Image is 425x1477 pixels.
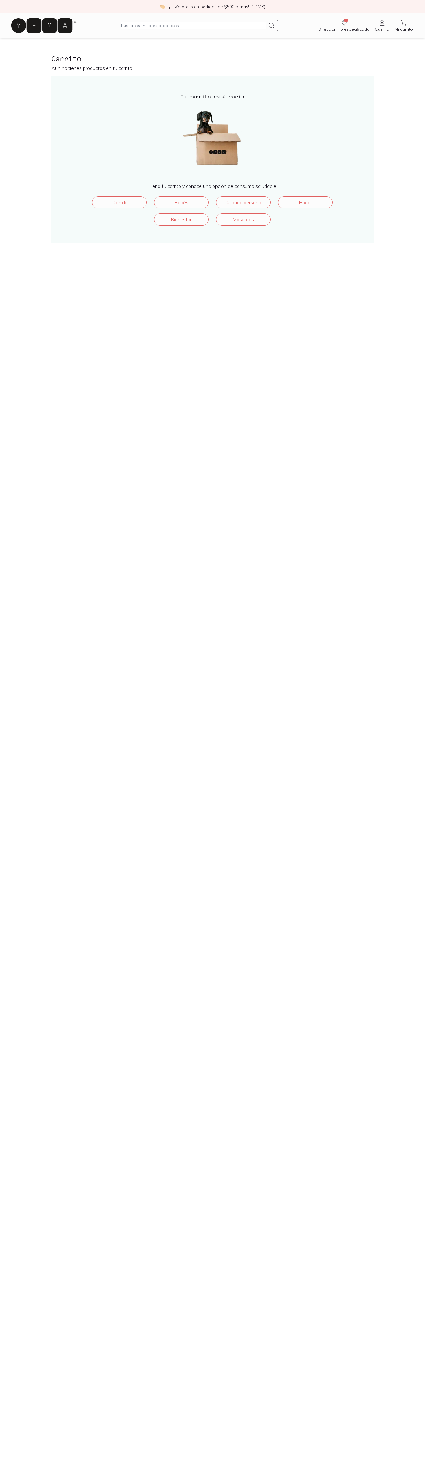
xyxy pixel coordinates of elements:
a: Bebés [154,196,209,208]
input: Busca los mejores productos [121,22,266,29]
h4: Tu carrito está vacío [63,93,362,100]
a: Bienestar [154,213,209,226]
img: check [160,4,165,9]
img: ¡Carrito vacío! [182,103,243,173]
p: Llena tu carrito y conoce una opción de consumo saludable [63,183,362,189]
a: Dirección no especificada [316,19,372,32]
p: ¡Envío gratis en pedidos de $500 o más! (CDMX) [169,4,265,10]
p: Aún no tienes productos en tu carrito [51,65,374,71]
a: Mascotas [216,213,271,226]
a: Mi carrito [392,19,415,32]
a: Cuidado personal [216,196,271,208]
a: Cuenta [372,19,392,32]
a: Hogar [278,196,333,208]
span: Cuenta [375,26,389,32]
a: Comida [92,196,147,208]
h2: Carrito [51,55,374,63]
span: Mi carrito [394,26,413,32]
span: Dirección no especificada [318,26,370,32]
